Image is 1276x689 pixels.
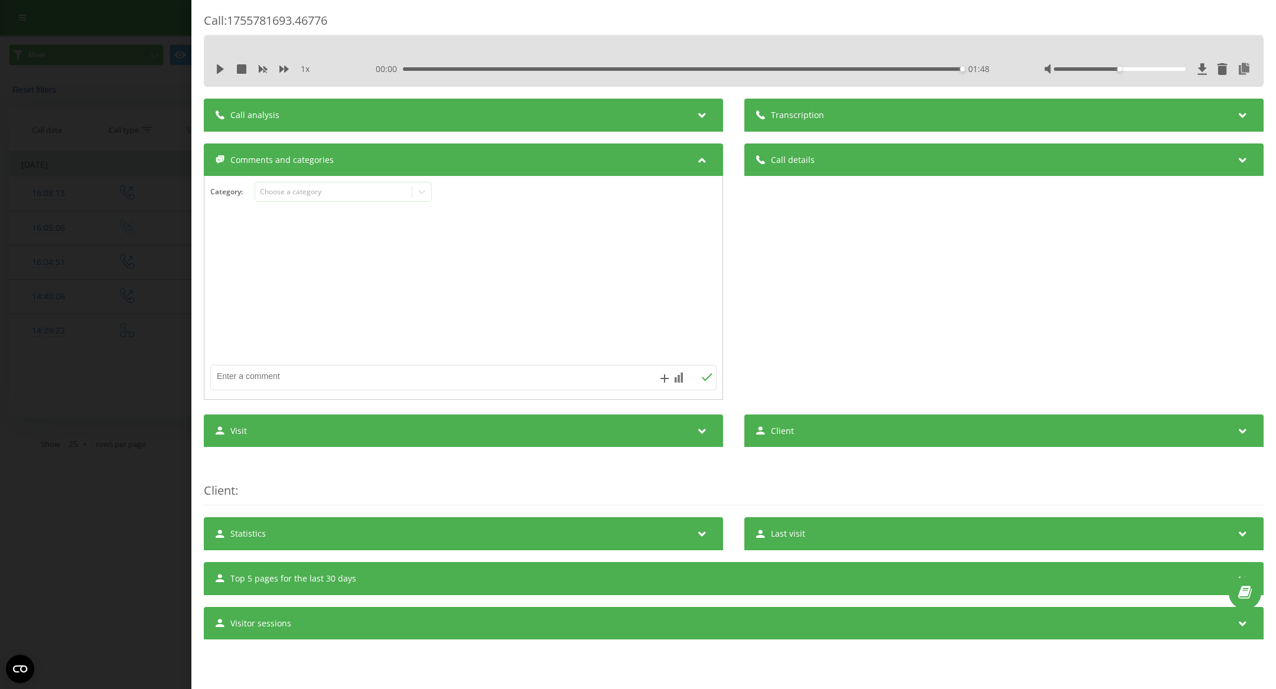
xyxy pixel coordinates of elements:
div: Call : 1755781693.46776 [204,12,1264,35]
div: Choose a category [260,187,408,197]
span: Call analysis [230,109,279,121]
span: 1 x [301,63,310,75]
span: Visitor sessions [230,618,291,629]
span: Statistics [230,528,266,540]
span: Client [204,482,235,498]
span: Last visit [771,528,805,540]
span: Call details [771,154,815,166]
h4: Category : [210,188,255,196]
span: 01:48 [968,63,989,75]
button: Open CMP widget [6,655,34,683]
span: Client [771,425,794,437]
div: Accessibility label [1118,67,1122,71]
span: Comments and categories [230,154,334,166]
span: Visit [230,425,247,437]
div: : [204,459,1264,505]
span: 00:00 [376,63,403,75]
div: Accessibility label [960,67,965,71]
span: Top 5 pages for the last 30 days [230,573,356,584]
span: Transcription [771,109,824,121]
